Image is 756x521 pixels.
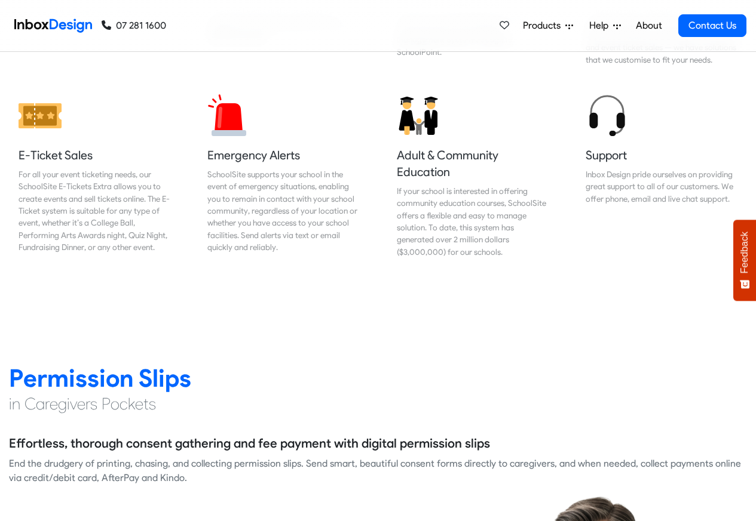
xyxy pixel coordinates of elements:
[19,147,170,164] h5: E-Ticket Sales
[576,85,747,267] a: Support Inbox Design pride ourselves on providing great support to all of our customers. We offer...
[198,85,369,267] a: Emergency Alerts SchoolSite supports your school in the event of emergency situations, enabling y...
[733,220,756,301] button: Feedback - Show survey
[9,457,747,485] div: End the drudgery of printing, chasing, and collecting permission slips. Send smart, beautiful con...
[207,168,359,254] div: SchoolSite supports your school in the event of emergency situations, enabling you to remain in c...
[739,232,750,273] span: Feedback
[584,14,626,38] a: Help
[397,94,440,137] img: 2022_01_12_icon_adult_education.svg
[397,185,549,258] div: If your school is interested in offering community education courses, SchoolSite offers a flexibl...
[586,168,737,205] div: Inbox Design pride ourselves on providing great support to all of our customers. We offer phone, ...
[678,14,746,37] a: Contact Us
[207,94,250,137] img: 2022_01_12_icon_siren.svg
[632,14,665,38] a: About
[19,168,170,254] div: For all your event ticketing needs, our SchoolSite E-Tickets Extra allows you to create events an...
[102,19,166,33] a: 07 281 1600
[9,434,490,452] h5: Effortless, thorough consent gathering and fee payment with digital permission slips
[589,19,613,33] span: Help
[9,85,180,267] a: E-Ticket Sales For all your event ticketing needs, our SchoolSite E-Tickets Extra allows you to c...
[518,14,578,38] a: Products
[523,19,565,33] span: Products
[9,363,747,393] h2: Permission Slips
[397,147,549,180] h5: Adult & Community Education
[9,393,747,415] h4: in Caregivers Pockets
[387,85,558,267] a: Adult & Community Education If your school is interested in offering community education courses,...
[19,94,62,137] img: 2022_01_12_icon_ticket.svg
[586,94,629,137] img: 2022_01_12_icon_headset.svg
[586,147,737,164] h5: Support
[207,147,359,164] h5: Emergency Alerts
